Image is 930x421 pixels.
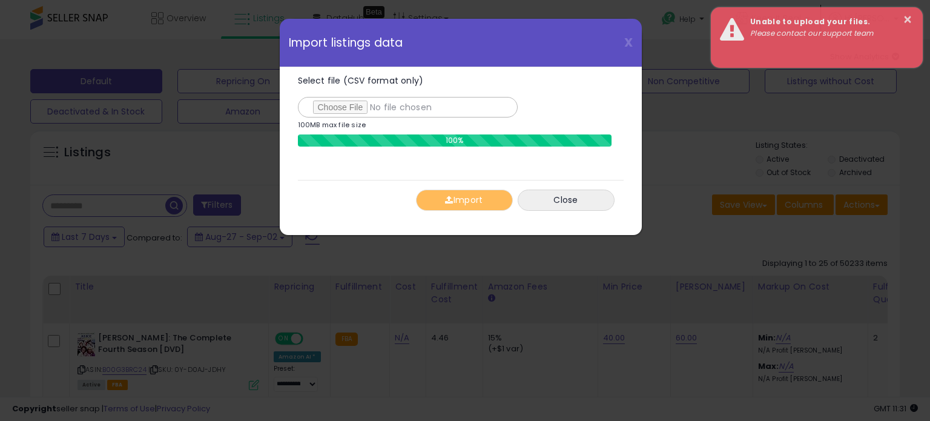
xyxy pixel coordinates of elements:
strong: Unable to upload your files. [750,16,870,27]
span: X [624,34,633,51]
p: 100MB max file size [298,122,366,128]
span: Import listings data [289,37,403,48]
button: × [903,12,912,27]
button: Close [518,190,615,211]
span: Select file (CSV format only) [298,75,424,87]
em: Please contact our support team [750,28,873,38]
button: Import [416,190,513,211]
div: 100% [298,134,612,147]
